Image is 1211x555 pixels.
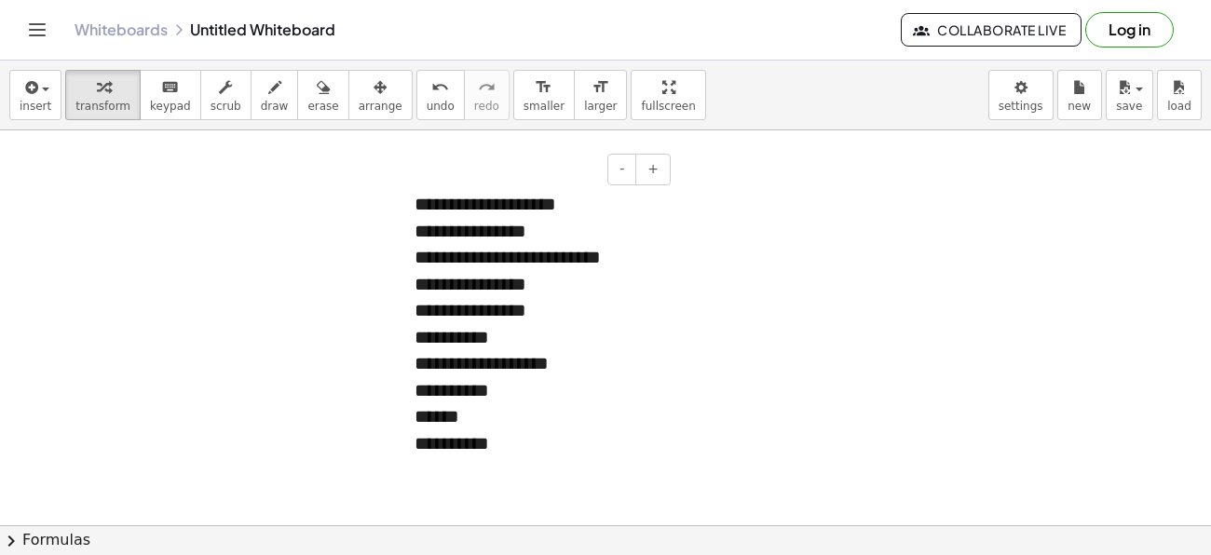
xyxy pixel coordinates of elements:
button: redoredo [464,70,510,120]
span: erase [307,100,338,113]
button: draw [251,70,299,120]
span: insert [20,100,51,113]
span: scrub [211,100,241,113]
button: erase [297,70,348,120]
span: - [619,161,624,176]
button: save [1106,70,1153,120]
button: keyboardkeypad [140,70,201,120]
span: larger [584,100,617,113]
button: + [635,154,671,185]
button: arrange [348,70,413,120]
i: undo [431,76,449,99]
span: new [1068,100,1091,113]
span: Collaborate Live [917,21,1066,38]
span: draw [261,100,289,113]
button: new [1057,70,1102,120]
i: format_size [535,76,552,99]
span: save [1116,100,1142,113]
span: smaller [524,100,565,113]
span: undo [427,100,455,113]
i: keyboard [161,76,179,99]
button: - [607,154,636,185]
button: settings [988,70,1054,120]
button: format_sizelarger [574,70,627,120]
button: undoundo [416,70,465,120]
button: Collaborate Live [901,13,1082,47]
button: insert [9,70,61,120]
span: arrange [359,100,402,113]
button: load [1157,70,1202,120]
span: load [1167,100,1191,113]
button: fullscreen [631,70,705,120]
button: Log in [1085,12,1174,47]
button: Toggle navigation [22,15,52,45]
a: Whiteboards [75,20,168,39]
span: transform [75,100,130,113]
span: keypad [150,100,191,113]
span: + [647,161,659,176]
button: format_sizesmaller [513,70,575,120]
button: scrub [200,70,252,120]
span: fullscreen [641,100,695,113]
i: redo [478,76,496,99]
i: format_size [592,76,609,99]
span: redo [474,100,499,113]
button: transform [65,70,141,120]
span: settings [999,100,1043,113]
